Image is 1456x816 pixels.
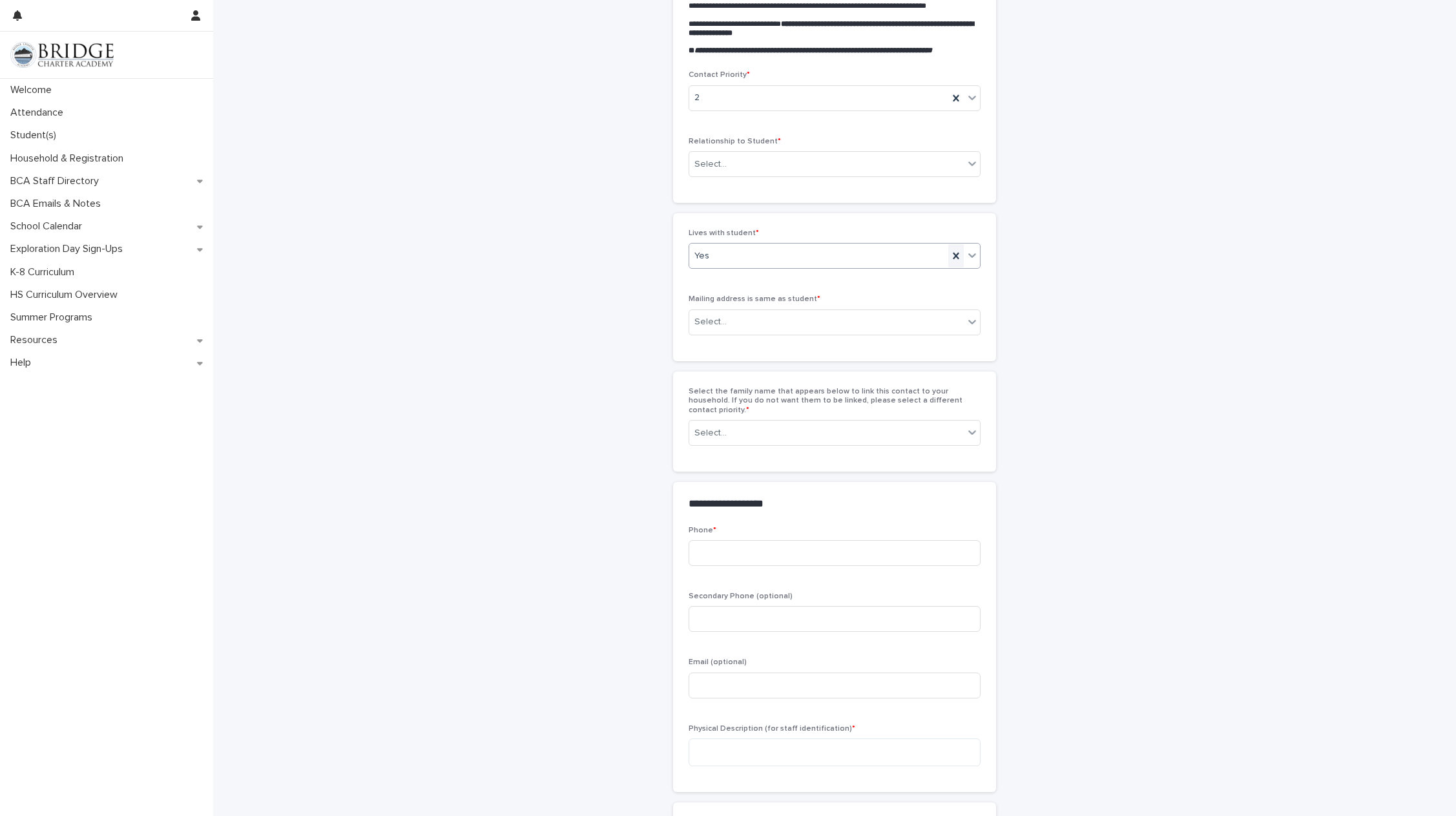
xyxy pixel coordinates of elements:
p: Household & Registration [5,152,134,165]
p: School Calendar [5,220,92,233]
span: Email (optional) [689,658,747,666]
p: Summer Programs [5,311,103,324]
span: Phone [689,527,716,534]
p: Resources [5,334,68,346]
span: 2 [694,91,700,105]
span: Lives with student [689,229,759,237]
div: Select... [694,315,727,329]
p: BCA Emails & Notes [5,198,111,210]
p: HS Curriculum Overview [5,289,128,301]
p: Help [5,357,41,369]
span: Select the family name that appears below to link this contact to your household. If you do not w... [689,388,962,414]
span: Contact Priority [689,71,750,79]
span: Relationship to Student [689,138,781,145]
span: Yes [694,249,709,263]
span: Physical Description (for staff identification) [689,725,855,733]
span: Secondary Phone (optional) [689,592,793,600]
div: Select... [694,426,727,440]
p: BCA Staff Directory [5,175,109,187]
img: V1C1m3IdTEidaUdm9Hs0 [10,42,114,68]
p: K-8 Curriculum [5,266,85,278]
p: Exploration Day Sign-Ups [5,243,133,255]
p: Welcome [5,84,62,96]
span: Mailing address is same as student [689,295,820,303]
p: Attendance [5,107,74,119]
p: Student(s) [5,129,67,141]
div: Select... [694,158,727,171]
